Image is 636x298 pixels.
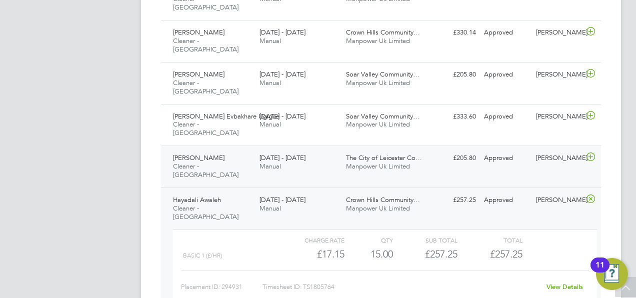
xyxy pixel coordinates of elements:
[173,195,221,204] span: Hayadali Awaleh
[428,108,480,125] div: £333.60
[393,234,457,246] div: Sub Total
[173,153,224,162] span: [PERSON_NAME]
[346,120,410,128] span: Manpower Uk Limited
[346,153,422,162] span: The City of Leicester Co…
[173,28,224,36] span: [PERSON_NAME]
[490,248,522,260] span: £257.25
[428,192,480,208] div: £257.25
[173,78,238,95] span: Cleaner - [GEOGRAPHIC_DATA]
[259,153,305,162] span: [DATE] - [DATE]
[173,204,238,221] span: Cleaner - [GEOGRAPHIC_DATA]
[532,150,584,166] div: [PERSON_NAME]
[346,78,410,87] span: Manpower Uk Limited
[344,246,393,262] div: 15.00
[173,120,238,137] span: Cleaner - [GEOGRAPHIC_DATA]
[183,252,222,259] span: Basic 1 (£/HR)
[346,195,420,204] span: Crown Hills Community…
[480,66,532,83] div: Approved
[259,28,305,36] span: [DATE] - [DATE]
[532,108,584,125] div: [PERSON_NAME]
[428,150,480,166] div: £205.80
[259,162,281,170] span: Manual
[259,120,281,128] span: Manual
[346,204,410,212] span: Manpower Uk Limited
[173,112,279,120] span: [PERSON_NAME] Evbakhare Ugigue
[393,246,457,262] div: £257.25
[428,24,480,41] div: £330.14
[480,108,532,125] div: Approved
[262,279,540,295] div: Timesheet ID: TS1805764
[259,204,281,212] span: Manual
[346,112,419,120] span: Soar Valley Community…
[346,70,419,78] span: Soar Valley Community…
[532,24,584,41] div: [PERSON_NAME]
[346,162,410,170] span: Manpower Uk Limited
[259,70,305,78] span: [DATE] - [DATE]
[480,150,532,166] div: Approved
[546,282,583,291] a: View Details
[480,192,532,208] div: Approved
[259,36,281,45] span: Manual
[173,162,238,179] span: Cleaner - [GEOGRAPHIC_DATA]
[532,192,584,208] div: [PERSON_NAME]
[457,234,522,246] div: Total
[173,70,224,78] span: [PERSON_NAME]
[428,66,480,83] div: £205.80
[595,265,604,278] div: 11
[259,195,305,204] span: [DATE] - [DATE]
[596,258,628,290] button: Open Resource Center, 11 new notifications
[280,246,344,262] div: £17.15
[480,24,532,41] div: Approved
[346,28,420,36] span: Crown Hills Community…
[259,78,281,87] span: Manual
[346,36,410,45] span: Manpower Uk Limited
[181,279,262,295] div: Placement ID: 294931
[532,66,584,83] div: [PERSON_NAME]
[173,36,238,53] span: Cleaner - [GEOGRAPHIC_DATA]
[259,112,305,120] span: [DATE] - [DATE]
[344,234,393,246] div: QTY
[280,234,344,246] div: Charge rate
